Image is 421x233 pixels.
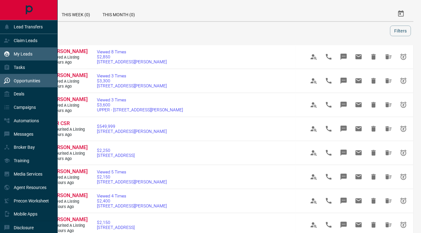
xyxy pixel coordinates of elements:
button: Select Date Range [394,6,409,21]
span: Message [336,169,351,184]
span: Snooze [396,121,411,136]
div: This Month (0) [96,6,141,21]
span: Message [336,73,351,88]
span: [PERSON_NAME] [50,48,88,54]
span: $2,250 [97,148,135,153]
span: View Profile [306,169,321,184]
span: Call [321,73,336,88]
span: [PERSON_NAME] [50,168,88,174]
a: [PERSON_NAME] [50,192,87,199]
span: Message [336,121,351,136]
a: $2,150[STREET_ADDRESS] [97,220,135,230]
span: Email [351,145,366,160]
span: Viewed 8 Times [97,49,167,54]
span: Hide [366,97,381,112]
span: Hide [366,169,381,184]
span: Hide All from Valentyna Tkach [381,193,396,208]
span: Favourited a Listing [50,127,87,132]
div: This Week (0) [55,6,96,21]
a: $2,250[STREET_ADDRESS] [97,148,135,158]
span: Snooze [396,169,411,184]
span: Viewed a Listing [50,103,87,108]
a: [PERSON_NAME] [50,96,87,103]
span: Email [351,217,366,232]
span: Hide [366,49,381,64]
a: [PERSON_NAME] [50,72,87,79]
span: $3,300 [97,78,167,83]
a: [PERSON_NAME] [50,48,87,55]
span: Viewed 5 Times [97,169,167,174]
span: Snooze [396,73,411,88]
span: Email [351,97,366,112]
span: Hide [366,217,381,232]
span: [STREET_ADDRESS][PERSON_NAME] [97,129,167,134]
span: Hide All from Jean Espiritu [381,49,396,64]
span: $3,600 [97,102,183,107]
button: Filters [390,26,411,36]
span: Hide All from Jean Espiritu [381,73,396,88]
span: 13 hours ago [50,204,87,210]
span: Viewed a Listing [50,175,87,180]
span: Email [351,121,366,136]
span: Snooze [396,97,411,112]
span: Viewed 3 Times [97,97,183,102]
span: 13 hours ago [50,180,87,186]
span: Viewed a Listing [50,79,87,84]
span: View Profile [306,73,321,88]
span: Message [336,217,351,232]
a: Viewed 8 Times$2,850[STREET_ADDRESS][PERSON_NAME] [97,49,167,64]
span: View Profile [306,97,321,112]
span: Call [321,97,336,112]
a: Viewed 3 Times$3,300[STREET_ADDRESS][PERSON_NAME] [97,73,167,88]
span: Snooze [396,217,411,232]
span: $2,150 [97,220,135,225]
span: Message [336,193,351,208]
span: Snooze [396,49,411,64]
span: Email [351,169,366,184]
span: Hide All from Valentyna Tkach [381,217,396,232]
span: Hide All from Valentyna Tkach [381,145,396,160]
span: Email [351,49,366,64]
a: Viewed 5 Times$2,150[STREET_ADDRESS][PERSON_NAME] [97,169,167,184]
span: Call [321,217,336,232]
span: View Profile [306,217,321,232]
span: Viewed a Listing [50,55,87,60]
span: 3 hours ago [50,60,87,65]
span: View Profile [306,121,321,136]
span: UPPER - [STREET_ADDRESS][PERSON_NAME] [97,107,183,112]
span: [STREET_ADDRESS] [97,153,135,158]
span: Hide All from CSR CSR [381,121,396,136]
span: Message [336,145,351,160]
span: 4 hours ago [50,156,87,162]
span: Call [321,169,336,184]
span: Hide [366,121,381,136]
a: Viewed 4 Times$2,400[STREET_ADDRESS][PERSON_NAME] [97,193,167,208]
span: Favourited a Listing [50,223,87,228]
span: Favourited a Listing [50,151,87,156]
span: [STREET_ADDRESS][PERSON_NAME] [97,83,167,88]
span: Hide [366,145,381,160]
span: 3 hours ago [50,108,87,114]
span: Call [321,145,336,160]
span: [PERSON_NAME] [50,192,88,198]
span: $2,400 [97,198,167,203]
span: [PERSON_NAME] [50,144,88,150]
span: Hide [366,193,381,208]
span: Viewed a Listing [50,199,87,204]
span: $549,999 [97,124,167,129]
span: View Profile [306,49,321,64]
span: $2,150 [97,174,167,179]
span: [STREET_ADDRESS] [97,225,135,230]
a: [PERSON_NAME] [50,216,87,223]
span: [PERSON_NAME] [50,72,88,78]
span: View Profile [306,193,321,208]
span: Message [336,49,351,64]
span: [STREET_ADDRESS][PERSON_NAME] [97,179,167,184]
a: [PERSON_NAME] [50,144,87,151]
a: CSR CSR [50,120,87,127]
span: Message [336,97,351,112]
a: [PERSON_NAME] [50,168,87,175]
span: $2,850 [97,54,167,59]
span: Call [321,193,336,208]
span: Hide All from Jean Espiritu [381,97,396,112]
